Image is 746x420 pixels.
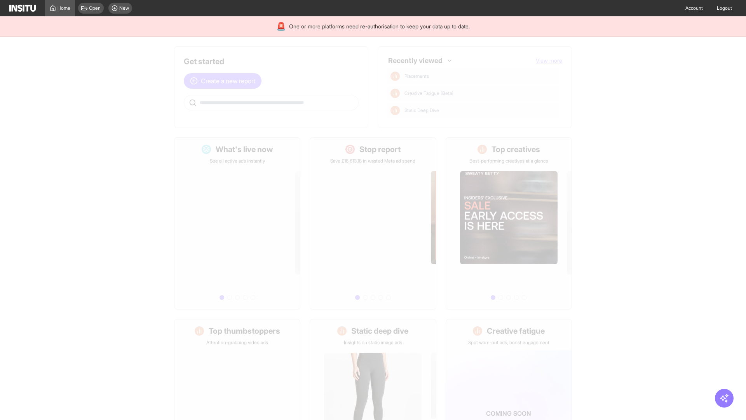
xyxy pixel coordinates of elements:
span: Home [58,5,70,11]
span: Open [89,5,101,11]
img: Logo [9,5,36,12]
span: New [119,5,129,11]
div: 🚨 [276,21,286,32]
span: One or more platforms need re-authorisation to keep your data up to date. [289,23,470,30]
